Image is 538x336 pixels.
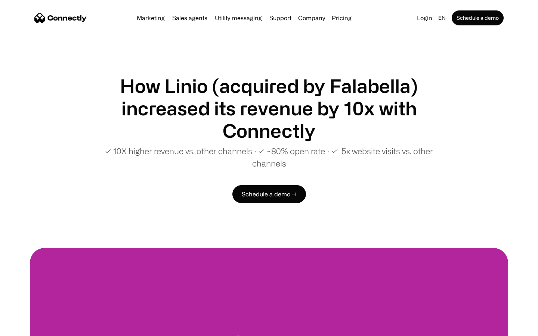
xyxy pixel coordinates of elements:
[134,15,168,21] a: Marketing
[169,15,210,21] a: Sales agents
[232,185,306,203] a: Schedule a demo →
[90,75,448,142] h1: How Linio (acquired by Falabella) increased its revenue by 10x with Connectly
[266,15,294,21] a: Support
[15,323,45,333] ul: Language list
[212,15,265,21] a: Utility messaging
[414,13,435,23] a: Login
[90,145,448,169] p: ✓ 10X higher revenue vs. other channels ∙ ✓ ~80% open rate ∙ ✓ 5x website visits vs. other channels
[298,13,325,23] div: Company
[438,13,446,23] div: en
[329,15,355,21] a: Pricing
[7,322,45,333] aside: Language selected: English
[452,10,504,25] a: Schedule a demo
